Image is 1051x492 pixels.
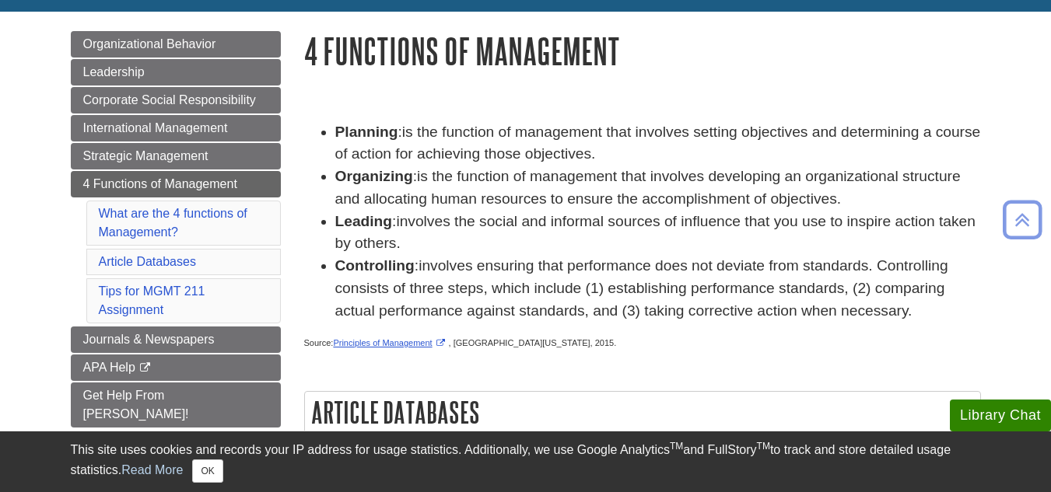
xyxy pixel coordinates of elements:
[99,207,247,239] a: What are the 4 functions of Management?
[335,124,981,162] span: is the function of management that involves setting objectives and determining a course of action...
[83,177,237,190] span: 4 Functions of Management
[335,124,398,140] strong: Planning
[99,284,205,316] a: Tips for MGMT 211 Assignment
[335,257,948,319] span: involves ensuring that performance does not deviate from standards. Controlling consists of three...
[71,143,281,169] a: Strategic Management
[83,389,189,420] span: Get Help From [PERSON_NAME]!
[121,463,183,476] a: Read More
[335,255,981,322] li: :
[71,115,281,141] a: International Management
[757,441,770,452] sup: TM
[71,326,281,353] a: Journals & Newspapers
[83,93,256,106] span: Corporate Social Responsibility
[335,166,981,211] li: :
[335,211,981,256] li: :
[99,255,196,268] a: Article Databases
[333,338,448,347] a: Link opens in new window
[71,382,281,427] a: Get Help From [PERSON_NAME]!
[670,441,683,452] sup: TM
[335,121,981,166] li: :
[71,441,981,483] div: This site uses cookies and records your IP address for usage statistics. Additionally, we use Goo...
[138,363,152,373] i: This link opens in a new window
[83,37,216,51] span: Organizational Behavior
[997,209,1047,230] a: Back to Top
[335,213,976,252] span: involves the social and informal sources of influence that you use to inspire action taken by oth...
[304,338,617,347] span: Source: , [GEOGRAPHIC_DATA][US_STATE], 2015.
[83,149,208,162] span: Strategic Management
[71,31,281,427] div: Guide Page Menu
[71,354,281,381] a: APA Help
[71,59,281,85] a: Leadership
[71,171,281,197] a: 4 Functions of Management
[83,361,135,374] span: APA Help
[335,213,393,229] strong: Leading
[335,257,415,274] strong: Controlling
[335,168,961,207] span: is the function of management that involves developing an organizational structure and allocating...
[83,121,228,134] span: International Management
[950,400,1051,431] button: Library Chat
[71,31,281,58] a: Organizational Behavior
[83,65,145,79] span: Leadership
[83,333,215,346] span: Journals & Newspapers
[305,392,980,433] h2: Article Databases
[192,459,222,483] button: Close
[304,31,981,71] h1: 4 Functions of Management
[335,168,413,184] strong: Organizing
[71,87,281,113] a: Corporate Social Responsibility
